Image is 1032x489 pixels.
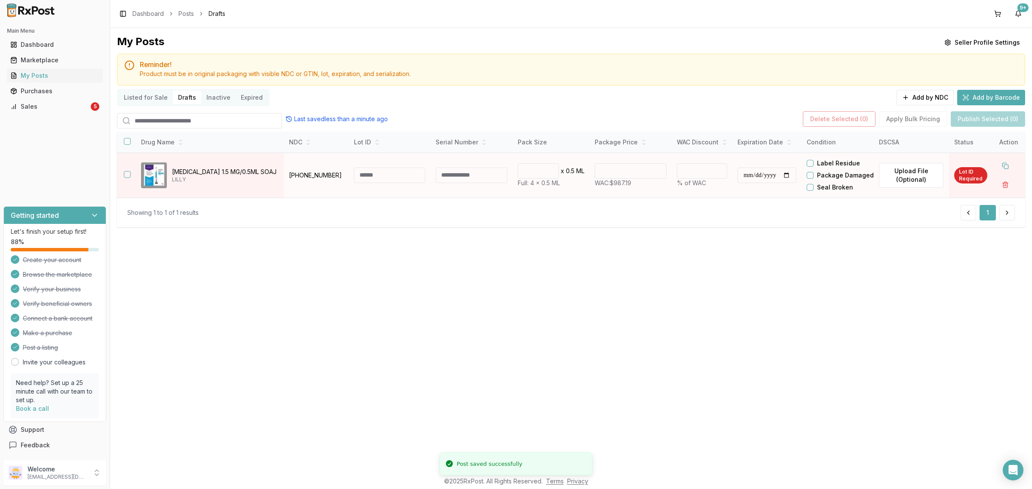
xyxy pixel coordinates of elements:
img: User avatar [9,466,22,480]
p: x [561,167,564,175]
th: Pack Size [513,132,590,153]
button: Sales5 [3,100,106,113]
p: 0.5 [566,167,574,175]
button: 9+ [1011,7,1025,21]
div: Package Price [595,138,666,147]
a: Terms [546,477,564,485]
label: Seal Broken [817,183,853,192]
p: [MEDICAL_DATA] 1.5 MG/0.5ML SOAJ [172,168,277,176]
button: Marketplace [3,53,106,67]
a: Marketplace [7,52,103,68]
h5: Reminder! [140,61,1018,68]
th: Action [992,132,1025,153]
div: Purchases [10,87,99,95]
span: Feedback [21,441,50,449]
div: Serial Number [436,138,507,147]
button: 1 [980,205,996,220]
a: Purchases [7,83,103,99]
button: Expired [236,91,268,104]
span: Connect a bank account [23,314,92,323]
div: NDC [289,138,343,147]
th: DSCSA [874,132,949,153]
span: Drafts [209,9,225,18]
p: Need help? Set up a 25 minute call with our team to set up. [16,379,94,404]
label: Label Residue [817,159,860,168]
h2: Main Menu [7,28,103,34]
span: Verify beneficial owners [23,300,92,308]
button: Listed for Sale [119,91,173,104]
span: Browse the marketplace [23,270,92,279]
button: Seller Profile Settings [939,35,1025,50]
p: [EMAIL_ADDRESS][DOMAIN_NAME] [28,474,87,480]
div: Lot ID [354,138,426,147]
div: Last saved less than a minute ago [286,115,388,123]
div: My Posts [10,71,99,80]
label: Upload File (Optional) [879,163,943,188]
div: Drug Name [141,138,277,147]
p: ML [576,167,584,175]
img: Trulicity 1.5 MG/0.5ML SOAJ [141,162,167,188]
p: Let's finish your setup first! [11,227,99,236]
nav: breadcrumb [132,9,225,18]
button: Duplicate [998,158,1013,174]
button: Dashboard [3,38,106,52]
div: Dashboard [10,40,99,49]
button: Feedback [3,437,106,453]
div: Open Intercom Messenger [1003,460,1023,480]
div: My Posts [117,35,164,50]
div: Sales [10,102,89,111]
div: WAC Discount [677,138,727,147]
th: Condition [802,132,874,153]
span: % of WAC [677,179,706,186]
div: Lot ID Required [954,167,987,183]
a: Invite your colleagues [23,358,86,367]
th: Status [949,132,992,153]
span: Post a listing [23,343,58,352]
button: Drafts [173,91,201,104]
span: WAC: $987.19 [595,179,631,186]
span: Create your account [23,256,81,264]
div: Post saved successfully [457,460,522,468]
span: 88 % [11,238,24,246]
span: Verify your business [23,285,81,293]
div: Expiration Date [737,138,796,147]
button: My Posts [3,69,106,83]
a: Posts [178,9,194,18]
div: Showing 1 to 1 of 1 results [127,208,199,217]
span: Full: 4 x 0.5 ML [518,179,560,186]
button: Add by NDC [897,90,954,105]
div: Product must be in original packaging with visible NDC or GTIN, lot, expiration, and serialization. [140,70,1018,78]
label: Package Damaged [817,171,874,180]
h3: Getting started [11,210,59,220]
button: Support [3,422,106,437]
a: Sales5 [7,99,103,114]
button: Purchases [3,84,106,98]
button: Delete [998,177,1013,193]
div: 5 [91,102,99,111]
a: My Posts [7,68,103,83]
a: Dashboard [132,9,164,18]
div: Marketplace [10,56,99,64]
a: Privacy [567,477,588,485]
a: Dashboard [7,37,103,52]
p: Welcome [28,465,87,474]
img: RxPost Logo [3,3,58,17]
p: [PHONE_NUMBER] [289,171,343,180]
div: 9+ [1017,3,1029,12]
button: Inactive [201,91,236,104]
span: Make a purchase [23,329,72,337]
button: Add by Barcode [957,90,1025,105]
a: Book a call [16,405,49,412]
p: LILLY [172,176,277,183]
